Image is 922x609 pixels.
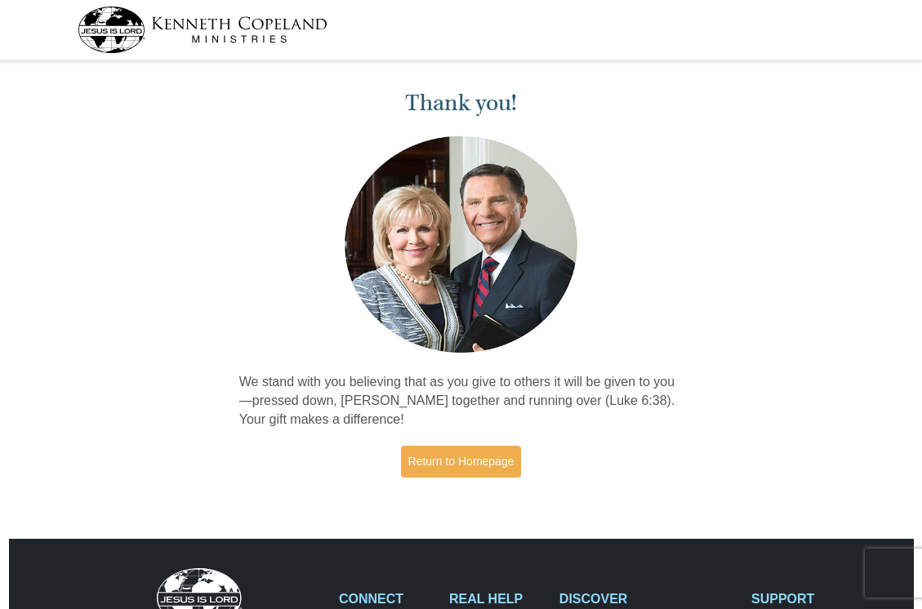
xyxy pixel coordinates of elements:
a: Return to Homepage [401,446,522,478]
h1: Thank you! [239,90,684,117]
p: We stand with you believing that as you give to others it will be given to you—pressed down, [PER... [239,373,684,429]
h2: REAL HELP [449,591,542,607]
img: Kenneth and Gloria [341,132,581,357]
h2: SUPPORT [751,591,844,607]
h2: DISCOVER [559,591,734,607]
h2: CONNECT [339,591,432,607]
img: kcm-header-logo.svg [78,7,327,53]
